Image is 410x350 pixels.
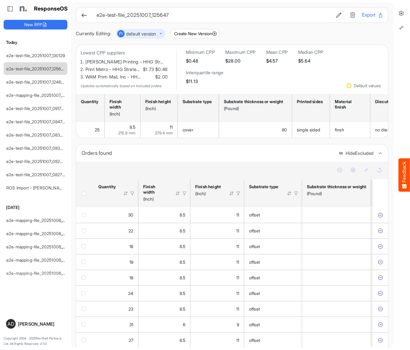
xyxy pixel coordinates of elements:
span: 30 [128,212,133,217]
span: 215.9 mm [118,130,135,135]
td: 19 is template cell Column Header httpsnorthellcomontologiesmapping-rulesorderhasquantity [94,254,138,270]
span: 11 [236,306,239,312]
span: 22 [128,228,133,233]
td: 8.5 is template cell Column Header httpsnorthellcomontologiesmapping-rulesmeasurementhasfinishsiz... [138,332,190,348]
td: checkbox [76,285,94,301]
a: e2e-mapping-file_20251007_092137 [6,93,76,98]
button: Delete [348,11,357,19]
td: 8.5 is template cell Column Header httpsnorthellcomontologiesmapping-rulesmeasurementhasfinishsiz... [138,285,190,301]
td: fd72eccd-54f9-452b-aa94-9208921166d1 is template cell Column Header [372,223,389,238]
td: 11 is template cell Column Header httpsnorthellcomontologiesmapping-rulesmeasurementhasfinishsize... [190,332,244,348]
td: 11 is template cell Column Header httpsnorthellcomontologiesmapping-rulesmeasurementhasfinishsize... [190,238,244,254]
td: cover is template cell Column Header httpsnorthellcomontologiesmapping-rulesmaterialhassubstratem... [178,122,219,138]
a: e2e-test-file_20251007_130129 [6,53,65,58]
span: no die-cut [375,127,395,132]
td: finsh is template cell Column Header httpsnorthellcomontologiesmapping-rulesmanufacturinghassubst... [330,122,370,138]
div: Finish height [195,184,221,189]
div: Finish width [109,99,134,110]
td: 27 is template cell Column Header httpsnorthellcomontologiesmapping-rulesorderhasquantity [94,332,138,348]
h6: e2e-test-file_20251007_125647 [97,13,329,18]
div: Printed sides [297,99,323,104]
span: 25 [95,127,100,132]
h6: Minimum CPP [186,49,215,55]
button: Feedback [399,158,410,192]
div: Filter Icon [182,191,187,196]
td: ed43032b-0f87-45a9-94ac-491a2eadbad1 is template cell Column Header [372,270,389,285]
span: offset [249,228,260,233]
span: 18 [129,244,133,249]
span: offset [249,244,260,249]
td: b8d296cc-8a7b-4f19-85b8-b15269b1f3e5 is template cell Column Header [372,317,389,332]
img: Northell [17,3,29,15]
span: 8.5 [180,244,185,249]
div: Finish height [145,99,171,104]
div: (Pound) [307,191,368,196]
div: (Inch) [145,106,171,111]
span: 11 [236,228,239,233]
button: Exclude [377,212,383,218]
span: cover [183,127,193,132]
a: e2e-test-file_20251007_082700 [6,172,68,177]
td: offset is template cell Column Header httpsnorthellcomontologiesmapping-rulesmaterialhassubstrate... [244,238,302,254]
h1: ResponseOS [34,6,68,12]
a: e2e-test-file_20251007_083842 [6,132,68,137]
td: f995857e-24d0-4743-9394-09b329ac956a is template cell Column Header [372,332,389,348]
span: $1.73 [142,66,154,73]
td: 11 is template cell Column Header httpsnorthellcomontologiesmapping-rulesmeasurementhasfinishsize... [190,207,244,223]
a: e2e-mapping-file_20251006_151233 [6,271,75,276]
div: Filter Icon [293,191,299,196]
span: 19 [129,259,133,265]
td: offset is template cell Column Header httpsnorthellcomontologiesmapping-rulesmaterialhassubstrate... [244,301,302,317]
div: [PERSON_NAME] [18,322,65,326]
td: 11 is template cell Column Header httpsnorthellcomontologiesmapping-rulesmeasurementhasfinishsize... [190,301,244,317]
td: 8.5 is template cell Column Header httpsnorthellcomontologiesmapping-rulesmeasurementhasfinishsiz... [138,223,190,238]
h6: Today [4,39,67,46]
h5: $0.48 [186,58,215,63]
td: 22 is template cell Column Header httpsnorthellcomontologiesmapping-rulesorderhasquantity [94,223,138,238]
td: 8.5 is template cell Column Header httpsnorthellcomontologiesmapping-rulesmeasurementhasfinishsiz... [105,122,140,138]
button: Exclude [377,322,383,328]
span: 24 [128,291,133,296]
td: 902b87d9-b6e1-44de-9f81-52d1b25ae59b is template cell Column Header [372,301,389,317]
td: 9 is template cell Column Header httpsnorthellcomontologiesmapping-rulesmeasurementhasfinishsizeh... [190,317,244,332]
span: 8.5 [180,228,185,233]
div: Currently Editing: [76,30,111,38]
td: 23 is template cell Column Header httpsnorthellcomontologiesmapping-rulesorderhasquantity [94,301,138,317]
div: (Inch) [143,196,167,202]
a: e2e-test-file_20251007_083231 [6,146,66,151]
td: offset is template cell Column Header httpsnorthellcomontologiesmapping-rulesmaterialhassubstrate... [244,207,302,223]
span: offset [249,338,260,343]
span: 11 [236,291,239,296]
td: offset is template cell Column Header httpsnorthellcomontologiesmapping-rulesmaterialhassubstrate... [244,332,302,348]
div: Default values [354,84,381,88]
div: Quantity [81,99,98,104]
td: 11 is template cell Column Header httpsnorthellcomontologiesmapping-rulesmeasurementhasfinishsize... [190,285,244,301]
td: 18 is template cell Column Header httpsnorthellcomontologiesmapping-rulesorderhasquantity [94,238,138,254]
div: (Inch) [109,111,134,117]
h6: Mean CPP [266,49,288,55]
td: no die-cut is template cell Column Header httpsnorthellcomontologiesmapping-rulesmanufacturinghas... [370,122,402,138]
span: 8.5 [130,124,135,130]
td: offset is template cell Column Header httpsnorthellcomontologiesmapping-rulesmaterialhassubstrate... [244,285,302,301]
span: 23 [128,306,133,312]
span: 27 [129,338,133,343]
h6: Maximum CPP [225,49,256,55]
div: Quantity [98,184,115,189]
span: offset [249,212,260,217]
td: 8.5 is template cell Column Header httpsnorthellcomontologiesmapping-rulesmeasurementhasfinishsiz... [138,207,190,223]
button: Exclude [377,337,383,343]
td: 24 is template cell Column Header httpsnorthellcomontologiesmapping-rulesorderhasquantity [94,285,138,301]
button: Exclude [377,228,383,234]
td: 8.5 is template cell Column Header httpsnorthellcomontologiesmapping-rulesmeasurementhasfinishsiz... [138,270,190,285]
a: e2e-test-file_20251007_091705 [6,106,66,111]
li: WAM Print-Mail, Inc - HH… [85,73,168,81]
td: single sided is template cell Column Header httpsnorthellcomontologiesmapping-rulesmanufacturingh... [292,122,330,138]
a: e2e-test-file_20251007_124657 [6,79,66,84]
span: offset [249,322,260,327]
td: 60 is template cell Column Header httpsnorthellcomontologiesmapping-rulesmaterialhasmaterialthick... [302,207,391,223]
button: Export [362,11,383,19]
div: Diecutting [375,99,395,104]
span: 11 [236,338,239,343]
td: offset is template cell Column Header httpsnorthellcomontologiesmapping-rulesmaterialhassubstrate... [244,317,302,332]
span: 11 [170,124,173,130]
